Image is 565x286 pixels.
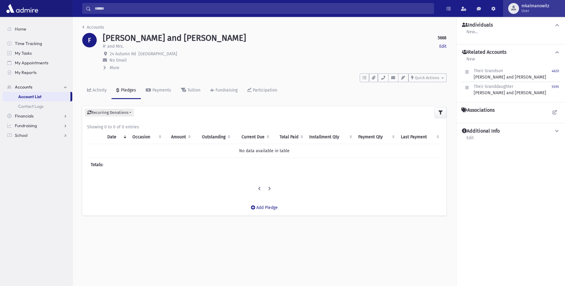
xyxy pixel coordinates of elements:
[15,113,34,119] span: Financials
[2,101,72,111] a: Contact Logs
[521,4,549,8] span: mkalmanowitz
[462,22,493,28] h4: Individuals
[176,82,205,99] a: Tuition
[15,50,32,56] span: My Tasks
[15,123,37,128] span: Fundraising
[186,88,200,93] div: Tuition
[408,73,446,82] button: Quick Actions
[91,88,107,93] div: Activity
[2,68,72,77] a: My Reports
[138,51,177,56] span: [GEOGRAPHIC_DATA]
[246,200,283,215] a: Add Pledge
[438,35,446,41] strong: 5668
[110,51,136,56] span: 24 Autumn Rd
[82,25,104,30] a: Accounts
[355,130,397,144] th: Payment Qty: activate to sort column ascending
[466,28,478,39] a: New...
[103,33,246,43] h1: [PERSON_NAME] and [PERSON_NAME]
[15,70,37,75] span: My Reports
[141,82,176,99] a: Payments
[104,130,129,144] th: Date: activate to sort column ascending
[151,88,171,93] div: Payments
[272,130,306,144] th: Total Paid: activate to sort column ascending
[120,88,136,93] div: Pledges
[397,130,442,144] th: Last Payment: activate to sort column ascending
[18,94,41,99] span: Account List
[2,130,72,140] a: School
[112,82,141,99] a: Pledges
[5,2,40,14] img: AdmirePro
[85,109,134,117] button: Recurring Donations
[205,82,242,99] a: Fundraising
[164,130,193,144] th: Amount: activate to sort column ascending
[2,39,72,48] a: Time Tracking
[461,49,560,56] button: Related Accounts
[552,85,559,89] small: 5595
[2,82,72,92] a: Accounts
[109,58,127,63] span: No Email
[415,76,439,80] span: Quick Actions
[462,49,506,56] h4: Related Accounts
[110,65,119,70] span: More
[15,60,48,66] span: My Appointments
[242,82,282,99] a: Participation
[466,56,475,66] a: New
[15,84,32,90] span: Accounts
[18,104,44,109] span: Contact Logs
[103,65,120,71] button: More
[474,83,546,96] div: [PERSON_NAME] and [PERSON_NAME]
[2,92,70,101] a: Account List
[552,68,559,80] a: 4620
[2,24,72,34] a: Home
[461,128,560,134] button: Additional Info
[15,41,42,46] span: Time Tracking
[103,43,124,50] p: R' and Mrs.
[82,82,112,99] a: Activity
[129,130,164,144] th: Occasion : activate to sort column ascending
[193,130,233,144] th: Outstanding: activate to sort column ascending
[87,158,164,172] th: Totals:
[474,68,546,80] div: [PERSON_NAME] and [PERSON_NAME]
[87,124,442,130] div: Showing 0 to 0 of 0 entries
[15,26,26,32] span: Home
[15,133,28,138] span: School
[466,134,474,145] a: Edit
[552,69,559,73] small: 4620
[461,107,495,113] h4: Associations
[521,8,549,13] span: User
[2,48,72,58] a: My Tasks
[2,58,72,68] a: My Appointments
[439,43,446,50] a: Edit
[2,111,72,121] a: Financials
[306,130,355,144] th: Installment Qty: activate to sort column ascending
[214,88,238,93] div: Fundraising
[474,68,503,73] span: Their Grandson
[233,130,272,144] th: Current Due: activate to sort column ascending
[82,24,104,33] nav: breadcrumb
[82,33,97,47] div: F
[2,121,72,130] a: Fundraising
[252,88,277,93] div: Participation
[474,84,513,89] span: Their Granddaughter
[87,144,442,158] td: No data available in table
[461,22,560,28] button: Individuals
[91,3,434,14] input: Search
[462,128,500,134] h4: Additional Info
[552,83,559,96] a: 5595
